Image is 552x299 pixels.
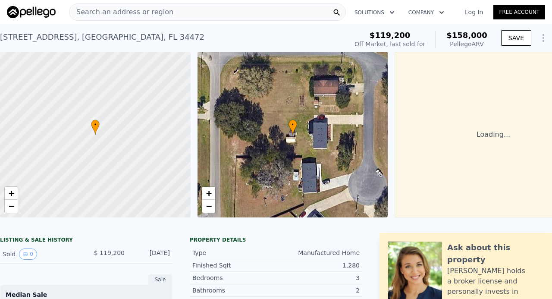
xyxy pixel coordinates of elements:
[455,8,493,16] a: Log In
[289,121,297,129] span: •
[69,7,173,17] span: Search an address or region
[202,187,215,200] a: Zoom in
[535,29,552,47] button: Show Options
[9,201,14,211] span: −
[6,290,167,299] div: Median Sale
[447,242,543,266] div: Ask about this property
[202,200,215,213] a: Zoom out
[19,249,37,260] button: View historical data
[354,40,425,48] div: Off Market, last sold for
[9,188,14,198] span: +
[192,249,276,257] div: Type
[276,261,360,270] div: 1,280
[192,261,276,270] div: Finished Sqft
[3,249,79,260] div: Sold
[5,200,18,213] a: Zoom out
[370,31,411,40] span: $119,200
[446,31,487,40] span: $158,000
[91,120,100,135] div: •
[493,5,545,19] a: Free Account
[501,30,531,46] button: SAVE
[401,5,451,20] button: Company
[7,6,56,18] img: Pellego
[91,121,100,129] span: •
[348,5,401,20] button: Solutions
[276,286,360,295] div: 2
[206,201,211,211] span: −
[206,188,211,198] span: +
[5,187,18,200] a: Zoom in
[446,40,487,48] div: Pellego ARV
[148,274,172,285] div: Sale
[289,120,297,135] div: •
[94,249,125,256] span: $ 119,200
[192,274,276,282] div: Bedrooms
[276,249,360,257] div: Manufactured Home
[132,249,170,260] div: [DATE]
[276,274,360,282] div: 3
[190,236,362,243] div: Property details
[192,286,276,295] div: Bathrooms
